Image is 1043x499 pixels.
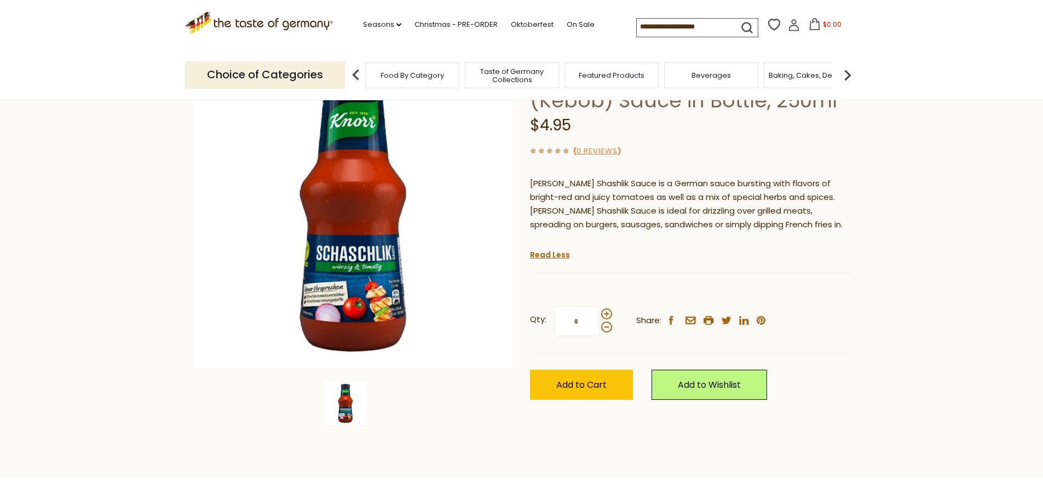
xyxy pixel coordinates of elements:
h1: [PERSON_NAME] Schaschlik (Kebob) Sauce in Bottle, 250ml [530,64,850,113]
img: previous arrow [345,64,367,86]
a: 0 Reviews [577,146,618,157]
a: Baking, Cakes, Desserts [769,71,854,79]
a: Read Less [530,249,570,260]
img: next arrow [837,64,858,86]
span: $0.00 [823,20,842,29]
button: $0.00 [802,18,849,35]
a: Seasons [363,19,401,31]
a: Add to Wishlist [652,370,767,400]
img: Knorr Schschlik [324,381,367,425]
a: Food By Category [381,71,444,79]
p: Choice of Categories [185,61,345,88]
span: Share: [636,314,661,328]
img: Knorr Schschlik [193,48,514,368]
a: Featured Products [579,71,644,79]
span: $4.95 [530,114,571,136]
button: Add to Cart [530,370,633,400]
a: Oktoberfest [511,19,554,31]
span: Add to Cart [556,378,607,391]
a: Taste of Germany Collections [468,67,556,84]
span: ( ) [573,146,621,156]
a: Christmas - PRE-ORDER [414,19,498,31]
strong: Qty: [530,313,546,326]
span: [PERSON_NAME] Shashlik Sauce is a German sauce bursting with flavors of bright-red and juicy toma... [530,177,843,230]
input: Qty: [554,306,599,336]
a: On Sale [567,19,595,31]
a: Beverages [692,71,731,79]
